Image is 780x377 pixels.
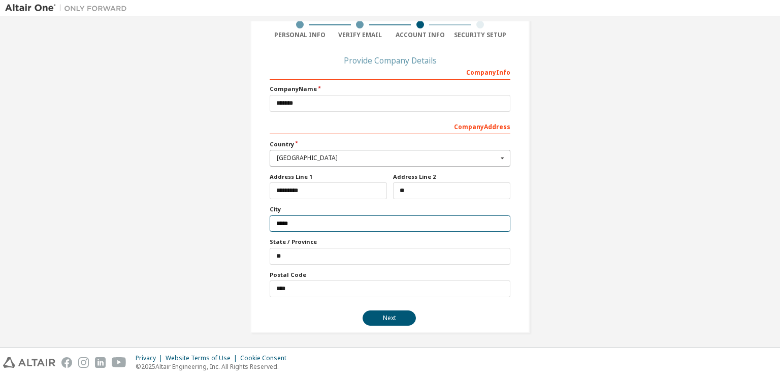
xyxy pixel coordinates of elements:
label: Country [270,140,510,148]
div: Company Address [270,118,510,134]
div: Account Info [390,31,450,39]
label: Company Name [270,85,510,93]
div: Personal Info [270,31,330,39]
div: Provide Company Details [270,57,510,64]
div: [GEOGRAPHIC_DATA] [277,155,498,161]
label: State / Province [270,238,510,246]
button: Next [363,310,416,326]
div: Website Terms of Use [166,354,240,362]
img: altair_logo.svg [3,357,55,368]
img: facebook.svg [61,357,72,368]
label: Address Line 1 [270,173,387,181]
div: Company Info [270,64,510,80]
div: Privacy [136,354,166,362]
label: Postal Code [270,271,510,279]
div: Verify Email [330,31,391,39]
img: youtube.svg [112,357,126,368]
label: City [270,205,510,213]
img: linkedin.svg [95,357,106,368]
img: Altair One [5,3,132,13]
img: instagram.svg [78,357,89,368]
div: Cookie Consent [240,354,292,362]
label: Address Line 2 [393,173,510,181]
p: © 2025 Altair Engineering, Inc. All Rights Reserved. [136,362,292,371]
div: Security Setup [450,31,511,39]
